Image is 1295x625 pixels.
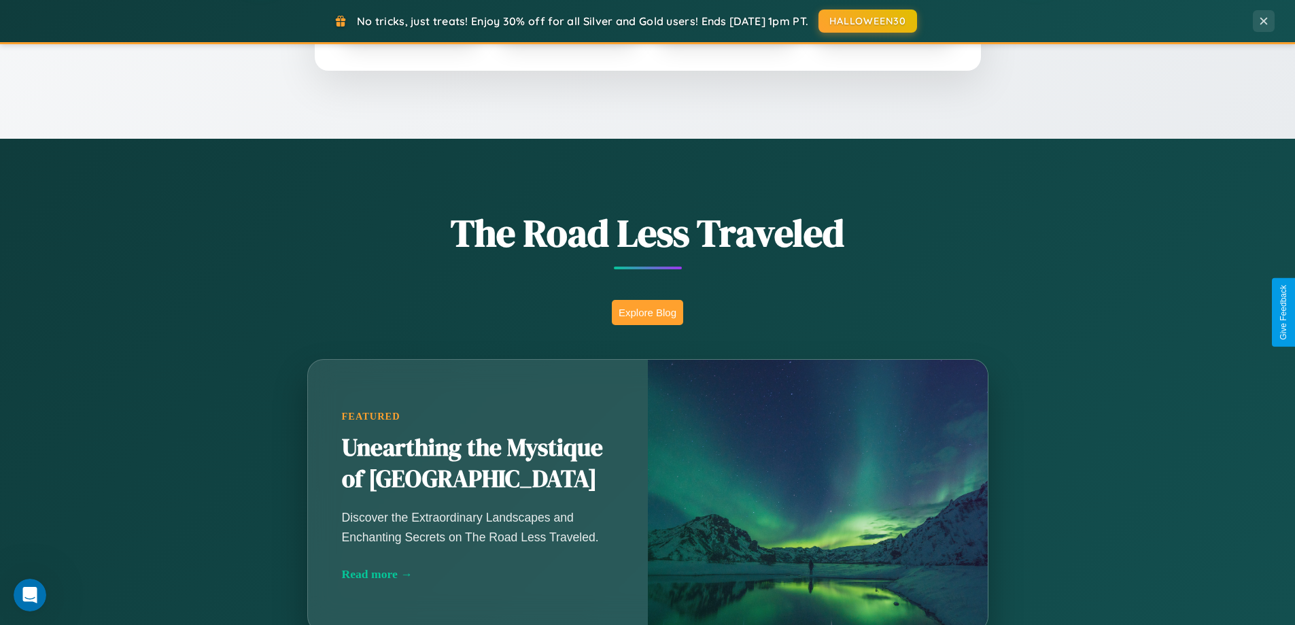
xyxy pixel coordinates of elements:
div: Read more → [342,567,614,581]
iframe: Intercom live chat [14,579,46,611]
button: HALLOWEEN30 [818,10,917,33]
span: No tricks, just treats! Enjoy 30% off for all Silver and Gold users! Ends [DATE] 1pm PT. [357,14,808,28]
h1: The Road Less Traveled [240,207,1056,259]
h2: Unearthing the Mystique of [GEOGRAPHIC_DATA] [342,433,614,495]
p: Discover the Extraordinary Landscapes and Enchanting Secrets on The Road Less Traveled. [342,508,614,546]
div: Give Feedback [1279,285,1288,340]
div: Featured [342,411,614,422]
button: Explore Blog [612,300,683,325]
